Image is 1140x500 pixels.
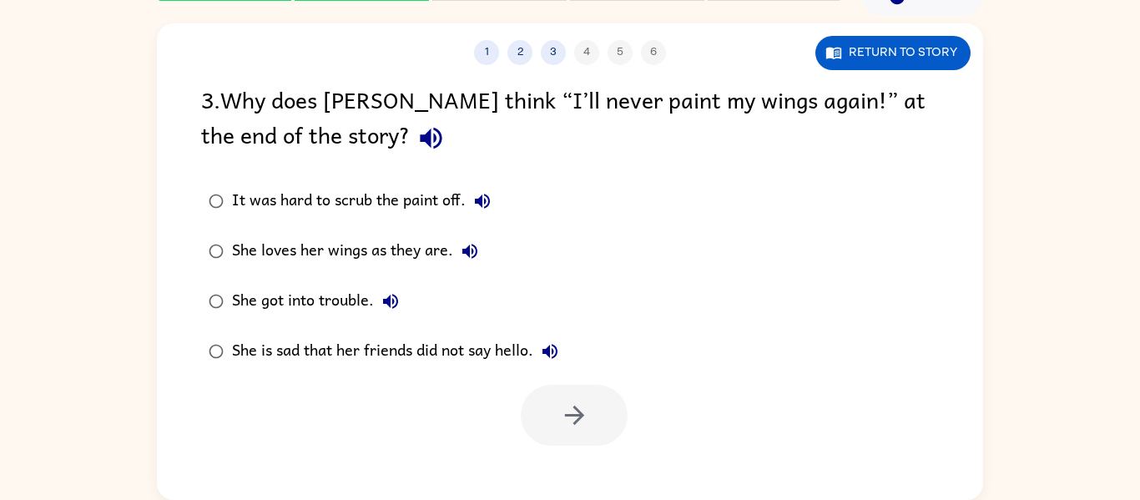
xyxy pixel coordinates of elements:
button: She is sad that her friends did not say hello. [533,335,567,368]
button: Return to story [815,36,971,70]
div: She got into trouble. [232,285,407,318]
div: She is sad that her friends did not say hello. [232,335,567,368]
button: She loves her wings as they are. [453,235,487,268]
div: 3 . Why does [PERSON_NAME] think “I’ll never paint my wings again!” at the end of the story? [201,82,939,159]
button: It was hard to scrub the paint off. [466,184,499,218]
button: 1 [474,40,499,65]
button: 2 [507,40,532,65]
div: She loves her wings as they are. [232,235,487,268]
div: It was hard to scrub the paint off. [232,184,499,218]
button: 3 [541,40,566,65]
button: She got into trouble. [374,285,407,318]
